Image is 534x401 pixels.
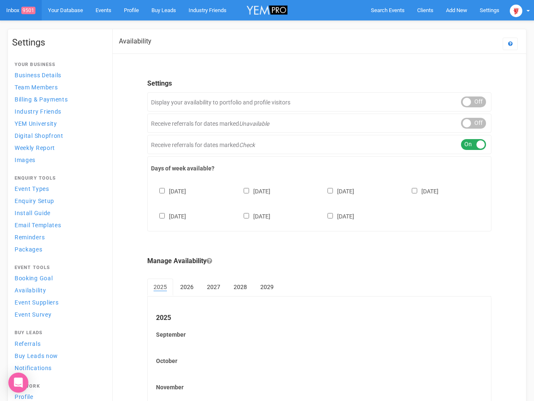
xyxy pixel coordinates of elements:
[12,106,104,117] a: Industry Friends
[21,7,35,14] span: 9501
[151,211,186,221] label: [DATE]
[15,185,49,192] span: Event Types
[15,198,54,204] span: Enquiry Setup
[244,188,249,193] input: [DATE]
[319,186,354,195] label: [DATE]
[156,383,483,391] label: November
[227,279,253,295] a: 2028
[12,69,104,81] a: Business Details
[156,313,483,323] legend: 2025
[15,246,43,253] span: Packages
[15,72,61,79] span: Business Details
[417,7,433,13] span: Clients
[12,338,104,349] a: Referrals
[239,120,269,127] em: Unavailable
[147,279,173,296] a: 2025
[12,350,104,361] a: Buy Leads now
[151,186,186,195] label: [DATE]
[327,188,333,193] input: [DATE]
[244,213,249,218] input: [DATE]
[159,213,165,218] input: [DATE]
[159,188,165,193] input: [DATE]
[15,210,50,216] span: Install Guide
[510,5,522,17] img: open-uri20250107-2-1pbi2ie
[147,135,491,154] div: Receive referrals for dates marked
[403,186,438,195] label: [DATE]
[15,62,101,67] h4: Your Business
[156,357,483,365] label: October
[15,275,53,282] span: Booking Goal
[15,330,101,335] h4: Buy Leads
[15,157,35,163] span: Images
[15,265,101,270] h4: Event Tools
[15,84,58,91] span: Team Members
[235,186,270,195] label: [DATE]
[12,118,104,129] a: YEM University
[12,231,104,243] a: Reminders
[15,132,63,139] span: Digital Shopfront
[12,154,104,165] a: Images
[12,297,104,308] a: Event Suppliers
[15,234,45,241] span: Reminders
[371,7,405,13] span: Search Events
[239,142,255,148] em: Check
[327,213,333,218] input: [DATE]
[156,330,483,339] label: September
[254,279,280,295] a: 2029
[12,309,104,320] a: Event Survey
[147,92,491,112] div: Display your availability to portfolio and profile visitors
[8,373,28,393] div: Open Intercom Messenger
[12,130,104,141] a: Digital Shopfront
[15,384,101,389] h4: Network
[12,284,104,296] a: Availability
[15,365,52,371] span: Notifications
[147,256,491,266] legend: Manage Availability
[15,311,51,318] span: Event Survey
[174,279,200,295] a: 2026
[12,94,104,105] a: Billing & Payments
[12,81,104,93] a: Team Members
[15,145,55,151] span: Weekly Report
[235,211,270,221] label: [DATE]
[12,142,104,153] a: Weekly Report
[15,287,46,294] span: Availability
[201,279,227,295] a: 2027
[319,211,354,221] label: [DATE]
[15,222,61,228] span: Email Templates
[151,164,488,173] label: Days of week available?
[147,114,491,133] div: Receive referrals for dates marked
[15,96,68,103] span: Billing & Payments
[15,299,59,306] span: Event Suppliers
[147,79,491,89] legend: Settings
[12,272,104,284] a: Booking Goal
[12,195,104,206] a: Enquiry Setup
[119,38,151,45] h2: Availability
[12,183,104,194] a: Event Types
[12,362,104,373] a: Notifications
[12,244,104,255] a: Packages
[12,207,104,218] a: Install Guide
[446,7,467,13] span: Add New
[412,188,417,193] input: [DATE]
[12,219,104,231] a: Email Templates
[15,176,101,181] h4: Enquiry Tools
[12,38,104,48] h1: Settings
[15,120,57,127] span: YEM University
